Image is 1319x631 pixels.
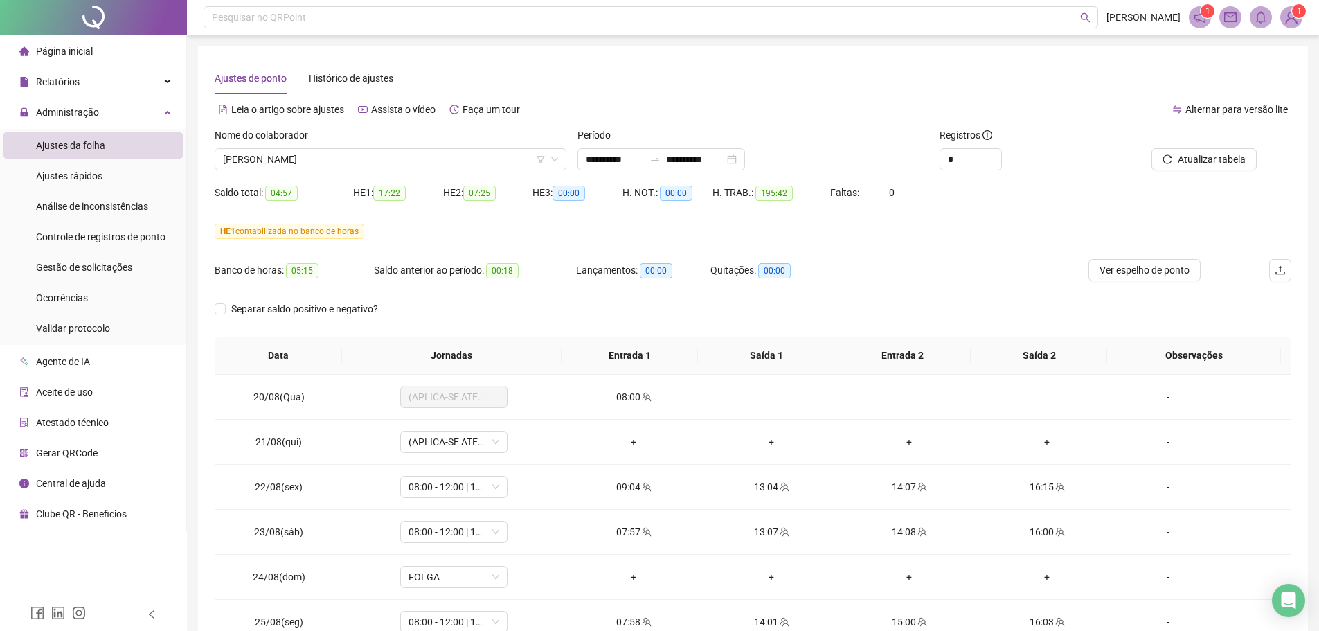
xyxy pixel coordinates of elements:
span: team [778,482,789,492]
span: bell [1255,11,1267,24]
div: H. TRAB.: [712,185,830,201]
span: history [449,105,459,114]
span: Administração [36,107,99,118]
div: + [852,434,967,450]
div: 16:03 [989,614,1105,630]
span: BEATRIZ LIMA DA SILVA [223,149,558,170]
span: left [147,610,156,619]
span: info-circle [19,479,29,488]
span: Leia o artigo sobre ajustes [231,104,344,115]
span: Atestado técnico [36,417,109,428]
span: Gerar QRCode [36,447,98,459]
div: 13:07 [714,524,829,540]
div: 09:04 [576,479,692,495]
span: to [649,154,661,165]
span: team [640,482,652,492]
div: + [852,569,967,585]
span: (APLICA-SE ATESTADO) [409,432,499,452]
span: 17:22 [373,186,406,201]
span: upload [1275,265,1286,276]
span: Histórico de ajustes [309,73,393,84]
span: Análise de inconsistências [36,201,148,212]
span: info-circle [982,130,992,140]
span: Central de ajuda [36,478,106,489]
div: - [1127,524,1209,540]
div: + [576,569,692,585]
span: Faça um tour [463,104,520,115]
div: 16:00 [989,524,1105,540]
button: Atualizar tabela [1151,148,1257,170]
th: Saída 1 [698,337,834,375]
div: Saldo total: [215,185,353,201]
div: 14:07 [852,479,967,495]
span: 23/08(sáb) [254,526,303,537]
label: Nome do colaborador [215,127,317,143]
button: Ver espelho de ponto [1088,259,1201,281]
span: Observações [1118,348,1270,363]
sup: 1 [1201,4,1214,18]
span: team [916,527,927,537]
span: solution [19,418,29,427]
span: Ocorrências [36,292,88,303]
div: + [576,434,692,450]
span: 00:18 [486,263,519,278]
span: team [640,392,652,402]
span: team [916,482,927,492]
span: Atualizar tabela [1178,152,1246,167]
span: qrcode [19,448,29,458]
div: 15:00 [852,614,967,630]
span: file [19,77,29,87]
div: 07:58 [576,614,692,630]
div: Quitações: [710,263,845,278]
span: 25/08(seg) [255,616,303,628]
span: instagram [72,606,86,620]
span: FOLGA [409,567,499,587]
div: + [714,434,829,450]
span: (APLICA-SE ATESTADO) [409,386,499,407]
span: down [550,155,559,163]
span: contabilizada no banco de horas [215,224,364,239]
div: + [989,434,1105,450]
div: Open Intercom Messenger [1272,584,1305,617]
span: 21/08(qui) [255,436,302,447]
span: team [640,527,652,537]
span: Assista o vídeo [371,104,436,115]
span: 195:42 [755,186,793,201]
span: Ajustes da folha [36,140,105,151]
th: Saída 2 [971,337,1107,375]
span: Ajustes rápidos [36,170,102,181]
div: - [1127,479,1209,495]
span: reload [1163,154,1172,164]
sup: Atualize o seu contato no menu Meus Dados [1292,4,1306,18]
th: Entrada 2 [834,337,971,375]
span: team [778,527,789,537]
span: 00:00 [553,186,585,201]
span: 24/08(dom) [253,571,305,583]
div: 14:08 [852,524,967,540]
span: Faltas: [830,187,861,198]
span: home [19,46,29,56]
div: - [1127,434,1209,450]
div: HE 3: [532,185,622,201]
span: 1 [1297,6,1302,16]
span: team [778,617,789,627]
th: Observações [1107,337,1281,375]
div: 13:04 [714,479,829,495]
span: facebook [30,606,44,620]
div: HE 1: [353,185,443,201]
span: Aceite de uso [36,386,93,398]
span: swap [1172,105,1182,114]
span: Validar protocolo [36,323,110,334]
span: linkedin [51,606,65,620]
th: Jornadas [342,337,562,375]
div: 16:15 [989,479,1105,495]
span: audit [19,387,29,397]
span: HE 1 [220,226,235,236]
span: team [916,617,927,627]
div: Saldo anterior ao período: [374,263,576,278]
span: team [1054,617,1065,627]
th: Data [215,337,342,375]
span: lock [19,107,29,117]
div: 07:57 [576,524,692,540]
span: 0 [889,187,895,198]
